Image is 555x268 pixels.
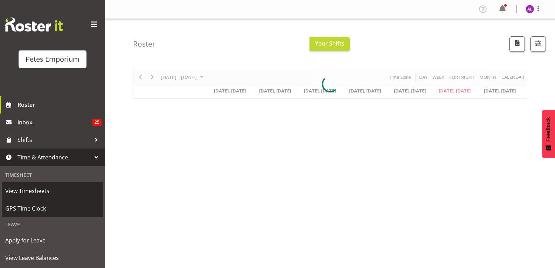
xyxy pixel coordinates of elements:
span: GPS Time Clock [5,203,100,214]
h4: Roster [133,40,155,48]
a: GPS Time Clock [2,200,103,217]
div: Timesheet [2,168,103,182]
span: Time & Attendance [18,152,91,163]
a: Apply for Leave [2,232,103,249]
span: Inbox [18,117,92,128]
a: View Leave Balances [2,249,103,267]
span: View Timesheets [5,186,100,196]
div: Leave [2,217,103,232]
span: Shifts [18,135,91,145]
button: Feedback - Show survey [542,110,555,158]
button: Download a PDF of the roster according to the set date range. [509,36,525,52]
span: Roster [18,99,102,110]
img: abigail-lane11345.jpg [526,5,534,13]
span: View Leave Balances [5,253,100,263]
span: Your Shifts [315,40,344,47]
span: Apply for Leave [5,235,100,246]
span: Feedback [545,117,551,142]
div: Petes Emporium [26,54,79,64]
img: Rosterit website logo [5,18,63,32]
button: Your Shifts [310,37,350,51]
button: Filter Shifts [530,36,546,52]
span: 25 [92,119,102,126]
a: View Timesheets [2,182,103,200]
